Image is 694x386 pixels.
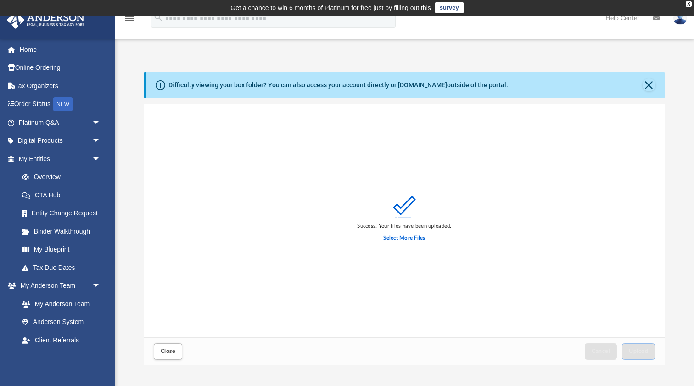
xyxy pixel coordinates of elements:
button: Close [643,78,655,91]
span: arrow_drop_down [92,113,110,132]
a: survey [435,2,464,13]
div: Upload [144,104,665,365]
a: Client Referrals [13,331,110,349]
span: arrow_drop_down [92,150,110,168]
div: Get a chance to win 6 months of Platinum for free just by filling out this [230,2,431,13]
a: My Entitiesarrow_drop_down [6,150,115,168]
a: Binder Walkthrough [13,222,115,241]
a: Order StatusNEW [6,95,115,114]
img: Anderson Advisors Platinum Portal [4,11,87,29]
a: Tax Organizers [6,77,115,95]
img: User Pic [673,11,687,25]
a: My Blueprint [13,241,110,259]
button: Cancel [585,343,617,359]
a: [DOMAIN_NAME] [398,81,447,89]
a: menu [124,17,135,24]
a: My Documentsarrow_drop_down [6,349,110,368]
a: Tax Due Dates [13,258,115,277]
span: Cancel [592,348,610,354]
a: Overview [13,168,115,186]
button: Close [154,343,182,359]
div: Success! Your files have been uploaded. [357,222,451,230]
div: Difficulty viewing your box folder? You can also access your account directly on outside of the p... [168,80,508,90]
a: Online Ordering [6,59,115,77]
span: Close [161,348,175,354]
div: NEW [53,97,73,111]
i: search [153,12,163,22]
a: My Anderson Team [13,295,106,313]
span: arrow_drop_down [92,349,110,368]
span: arrow_drop_down [92,132,110,151]
a: CTA Hub [13,186,115,204]
a: Digital Productsarrow_drop_down [6,132,115,150]
i: menu [124,13,135,24]
div: close [686,1,692,7]
a: Platinum Q&Aarrow_drop_down [6,113,115,132]
a: Anderson System [13,313,110,331]
label: Select More Files [383,234,425,242]
a: Home [6,40,115,59]
a: My Anderson Teamarrow_drop_down [6,277,110,295]
span: arrow_drop_down [92,277,110,296]
a: Entity Change Request [13,204,115,223]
